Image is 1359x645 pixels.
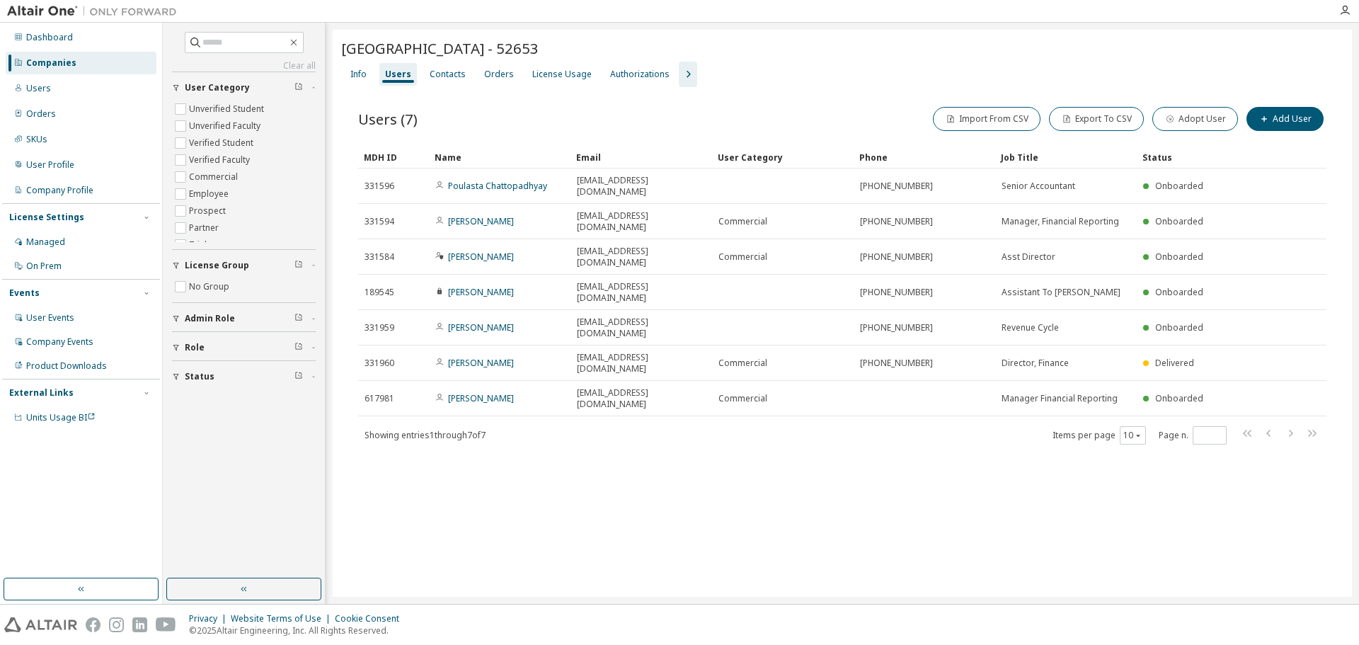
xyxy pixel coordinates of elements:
[4,617,77,632] img: altair_logo.svg
[1155,251,1203,263] span: Onboarded
[185,82,250,93] span: User Category
[26,159,74,171] div: User Profile
[1159,426,1227,445] span: Page n.
[448,180,547,192] a: Poulasta Chattopadhyay
[109,617,124,632] img: instagram.svg
[26,108,56,120] div: Orders
[335,613,408,624] div: Cookie Consent
[385,69,411,80] div: Users
[1002,358,1069,369] span: Director, Finance
[365,216,394,227] span: 331594
[718,251,767,263] span: Commercial
[1155,180,1203,192] span: Onboarded
[718,146,848,169] div: User Category
[189,152,253,169] label: Verified Faculty
[189,219,222,236] label: Partner
[365,287,394,298] span: 189545
[26,83,51,94] div: Users
[185,313,235,324] span: Admin Role
[172,250,316,281] button: License Group
[26,261,62,272] div: On Prem
[189,135,256,152] label: Verified Student
[132,617,147,632] img: linkedin.svg
[185,371,214,382] span: Status
[448,286,514,298] a: [PERSON_NAME]
[189,236,210,253] label: Trial
[448,392,514,404] a: [PERSON_NAME]
[365,251,394,263] span: 331584
[365,181,394,192] span: 331596
[1152,107,1238,131] button: Adopt User
[1002,322,1059,333] span: Revenue Cycle
[365,429,486,441] span: Showing entries 1 through 7 of 7
[1002,216,1119,227] span: Manager, Financial Reporting
[577,352,706,375] span: [EMAIL_ADDRESS][DOMAIN_NAME]
[350,69,367,80] div: Info
[860,216,933,227] span: [PHONE_NUMBER]
[577,387,706,410] span: [EMAIL_ADDRESS][DOMAIN_NAME]
[860,287,933,298] span: [PHONE_NUMBER]
[448,215,514,227] a: [PERSON_NAME]
[1002,287,1120,298] span: Assistant To [PERSON_NAME]
[1002,251,1055,263] span: Asst Director
[294,371,303,382] span: Clear filter
[231,613,335,624] div: Website Terms of Use
[7,4,184,18] img: Altair One
[1002,181,1075,192] span: Senior Accountant
[718,216,767,227] span: Commercial
[26,236,65,248] div: Managed
[189,278,232,295] label: No Group
[1155,286,1203,298] span: Onboarded
[484,69,514,80] div: Orders
[1123,430,1142,441] button: 10
[448,251,514,263] a: [PERSON_NAME]
[294,342,303,353] span: Clear filter
[1155,321,1203,333] span: Onboarded
[860,322,933,333] span: [PHONE_NUMBER]
[9,387,74,399] div: External Links
[172,332,316,363] button: Role
[1049,107,1144,131] button: Export To CSV
[860,251,933,263] span: [PHONE_NUMBER]
[933,107,1040,131] button: Import From CSV
[294,313,303,324] span: Clear filter
[365,322,394,333] span: 331959
[610,69,670,80] div: Authorizations
[448,357,514,369] a: [PERSON_NAME]
[172,361,316,392] button: Status
[576,146,706,169] div: Email
[341,38,539,58] span: [GEOGRAPHIC_DATA] - 52653
[718,358,767,369] span: Commercial
[577,316,706,339] span: [EMAIL_ADDRESS][DOMAIN_NAME]
[1246,107,1324,131] button: Add User
[859,146,990,169] div: Phone
[156,617,176,632] img: youtube.svg
[1155,357,1194,369] span: Delivered
[365,358,394,369] span: 331960
[577,246,706,268] span: [EMAIL_ADDRESS][DOMAIN_NAME]
[364,146,423,169] div: MDH ID
[172,60,316,72] a: Clear all
[26,57,76,69] div: Companies
[26,185,93,196] div: Company Profile
[1142,146,1242,169] div: Status
[172,72,316,103] button: User Category
[9,212,84,223] div: License Settings
[26,360,107,372] div: Product Downloads
[86,617,101,632] img: facebook.svg
[1155,215,1203,227] span: Onboarded
[435,146,565,169] div: Name
[189,185,231,202] label: Employee
[189,624,408,637] p: © 2025 Altair Engineering, Inc. All Rights Reserved.
[26,134,47,145] div: SKUs
[577,175,706,198] span: [EMAIL_ADDRESS][DOMAIN_NAME]
[189,169,241,185] label: Commercial
[185,342,205,353] span: Role
[294,260,303,271] span: Clear filter
[294,82,303,93] span: Clear filter
[532,69,592,80] div: License Usage
[577,281,706,304] span: [EMAIL_ADDRESS][DOMAIN_NAME]
[189,101,267,118] label: Unverified Student
[358,109,418,129] span: Users (7)
[448,321,514,333] a: [PERSON_NAME]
